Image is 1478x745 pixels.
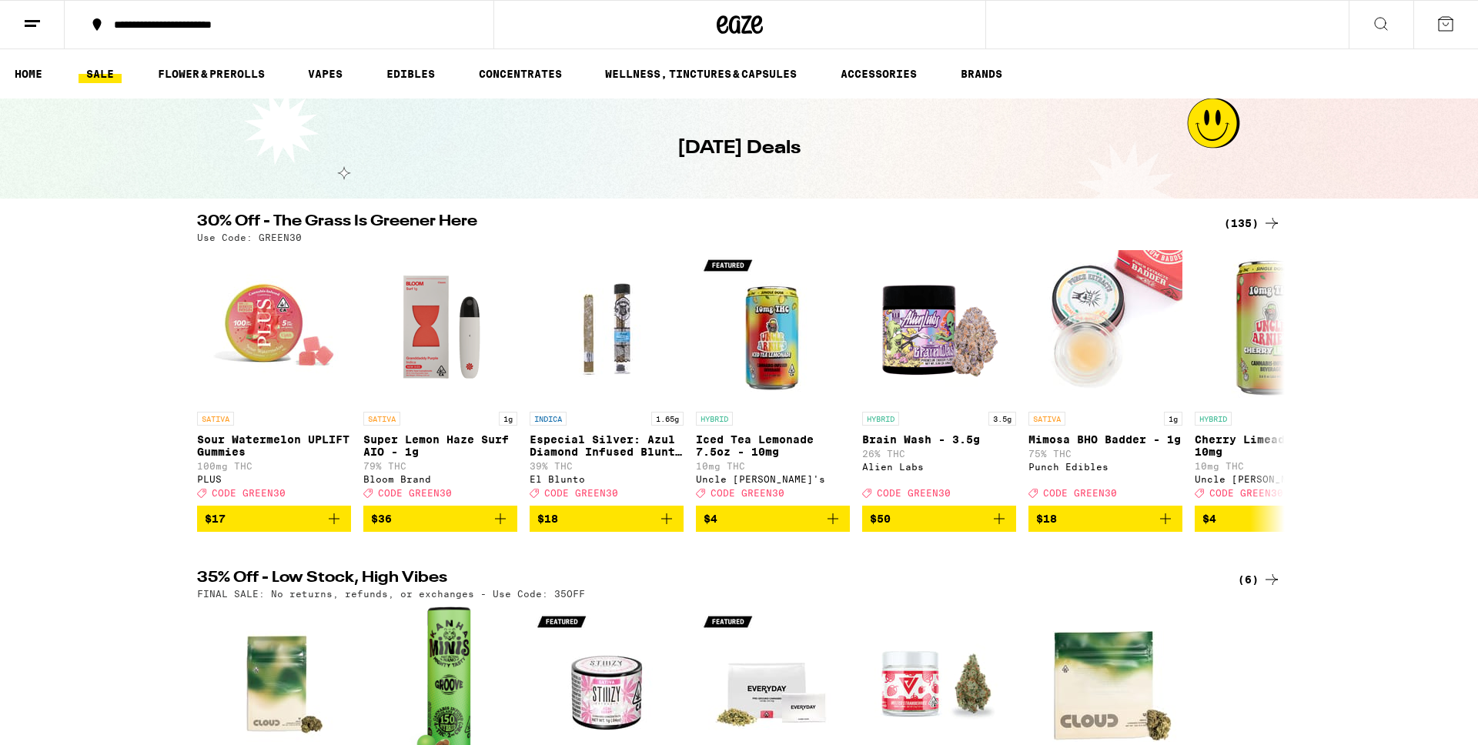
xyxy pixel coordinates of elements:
a: Open page for Iced Tea Lemonade 7.5oz - 10mg from Uncle Arnie's [696,250,850,506]
span: CODE GREEN30 [378,488,452,498]
a: Open page for Especial Silver: Azul Diamond Infused Blunt - 1.65g from El Blunto [530,250,684,506]
div: Alien Labs [862,462,1016,472]
span: $36 [371,513,392,525]
p: INDICA [530,412,567,426]
div: Punch Edibles [1028,462,1182,472]
p: 39% THC [530,461,684,471]
p: Brain Wash - 3.5g [862,433,1016,446]
div: Bloom Brand [363,474,517,484]
span: $4 [1202,513,1216,525]
a: WELLNESS, TINCTURES & CAPSULES [597,65,804,83]
a: ACCESSORIES [833,65,925,83]
p: 75% THC [1028,449,1182,459]
p: SATIVA [363,412,400,426]
button: Add to bag [197,506,351,532]
div: El Blunto [530,474,684,484]
span: $4 [704,513,717,525]
span: CODE GREEN30 [544,488,618,498]
a: CONCENTRATES [471,65,570,83]
a: SALE [79,65,122,83]
span: CODE GREEN30 [1209,488,1283,498]
span: CODE GREEN30 [1043,488,1117,498]
button: Add to bag [1195,506,1349,532]
div: PLUS [197,474,351,484]
p: 3.5g [988,412,1016,426]
p: Mimosa BHO Badder - 1g [1028,433,1182,446]
button: Add to bag [363,506,517,532]
p: 100mg THC [197,461,351,471]
a: VAPES [300,65,350,83]
p: Sour Watermelon UPLIFT Gummies [197,433,351,458]
h1: [DATE] Deals [677,135,801,162]
p: Cherry Limeade 7.5oz - 10mg [1195,433,1349,458]
p: HYBRID [862,412,899,426]
p: Especial Silver: Azul Diamond Infused Blunt - 1.65g [530,433,684,458]
p: 1g [1164,412,1182,426]
img: Punch Edibles - Mimosa BHO Badder - 1g [1028,250,1182,404]
img: Bloom Brand - Super Lemon Haze Surf AIO - 1g [363,250,517,404]
p: 26% THC [862,449,1016,459]
a: Open page for Mimosa BHO Badder - 1g from Punch Edibles [1028,250,1182,506]
p: 1.65g [651,412,684,426]
a: (6) [1238,570,1281,589]
div: Uncle [PERSON_NAME]'s [696,474,850,484]
p: 79% THC [363,461,517,471]
button: Add to bag [530,506,684,532]
a: BRANDS [953,65,1010,83]
span: $18 [1036,513,1057,525]
span: CODE GREEN30 [877,488,951,498]
img: Uncle Arnie's - Cherry Limeade 7.5oz - 10mg [1195,250,1349,404]
span: $17 [205,513,226,525]
p: 1g [499,412,517,426]
a: (135) [1224,214,1281,232]
p: HYBRID [1195,412,1232,426]
span: CODE GREEN30 [711,488,784,498]
p: Use Code: GREEN30 [197,232,302,242]
p: Super Lemon Haze Surf AIO - 1g [363,433,517,458]
button: Add to bag [1028,506,1182,532]
span: $18 [537,513,558,525]
button: Add to bag [696,506,850,532]
p: 10mg THC [696,461,850,471]
span: $50 [870,513,891,525]
span: CODE GREEN30 [212,488,286,498]
p: Iced Tea Lemonade 7.5oz - 10mg [696,433,850,458]
h2: 35% Off - Low Stock, High Vibes [197,570,1205,589]
a: FLOWER & PREROLLS [150,65,273,83]
p: HYBRID [696,412,733,426]
button: Add to bag [862,506,1016,532]
a: Open page for Super Lemon Haze Surf AIO - 1g from Bloom Brand [363,250,517,506]
a: Open page for Sour Watermelon UPLIFT Gummies from PLUS [197,250,351,506]
p: SATIVA [1028,412,1065,426]
a: EDIBLES [379,65,443,83]
div: Uncle [PERSON_NAME]'s [1195,474,1349,484]
h2: 30% Off - The Grass Is Greener Here [197,214,1205,232]
img: Alien Labs - Brain Wash - 3.5g [862,250,1016,404]
a: Open page for Brain Wash - 3.5g from Alien Labs [862,250,1016,506]
p: 10mg THC [1195,461,1349,471]
p: FINAL SALE: No returns, refunds, or exchanges - Use Code: 35OFF [197,589,585,599]
p: SATIVA [197,412,234,426]
img: Uncle Arnie's - Iced Tea Lemonade 7.5oz - 10mg [696,250,850,404]
a: HOME [7,65,50,83]
a: Open page for Cherry Limeade 7.5oz - 10mg from Uncle Arnie's [1195,250,1349,506]
img: PLUS - Sour Watermelon UPLIFT Gummies [197,250,351,404]
span: Hi. Need any help? [9,11,111,23]
img: El Blunto - Especial Silver: Azul Diamond Infused Blunt - 1.65g [530,250,684,404]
